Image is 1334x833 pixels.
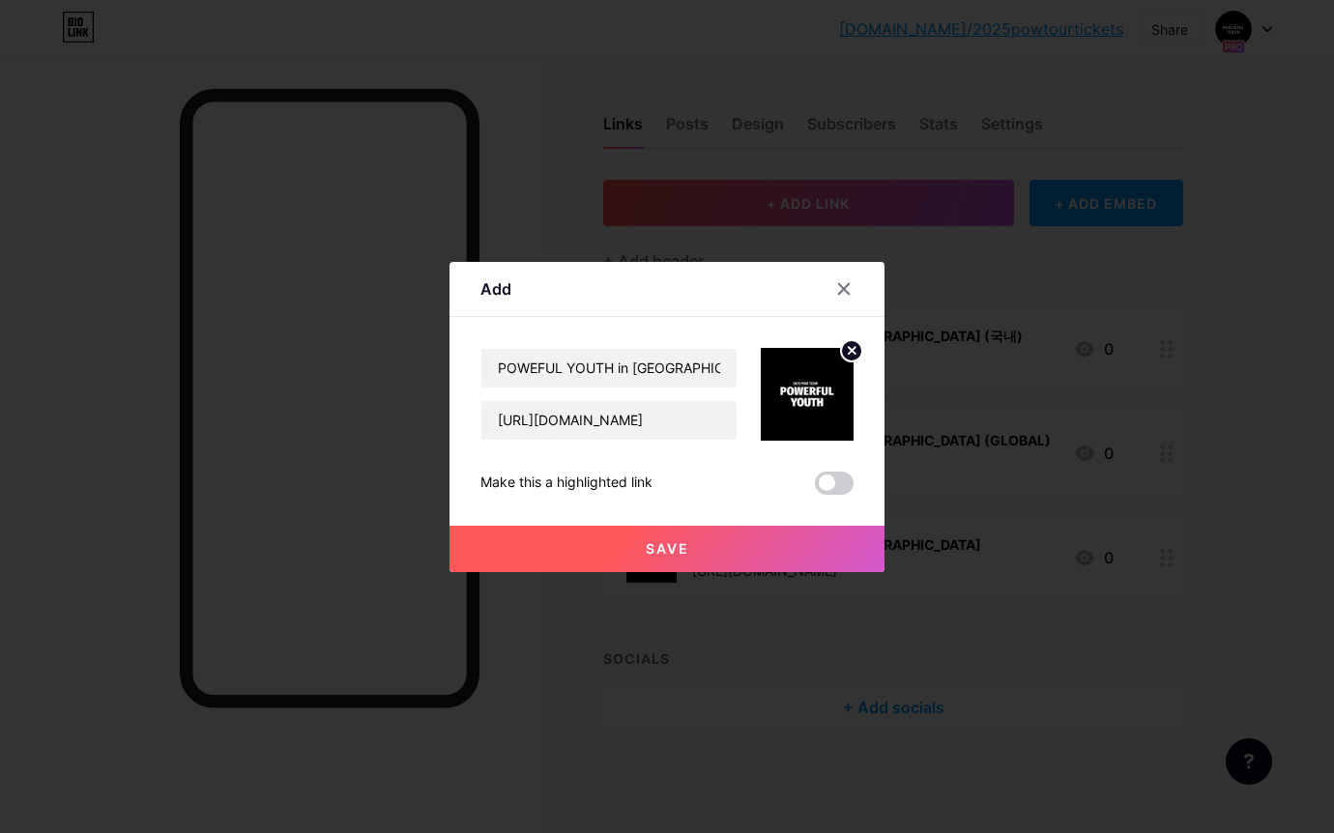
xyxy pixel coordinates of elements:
span: Save [646,540,689,557]
div: Add [480,277,511,301]
input: Title [481,349,737,388]
div: Make this a highlighted link [480,472,652,495]
img: link_thumbnail [761,348,854,441]
button: Save [449,526,884,572]
input: URL [481,401,737,440]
